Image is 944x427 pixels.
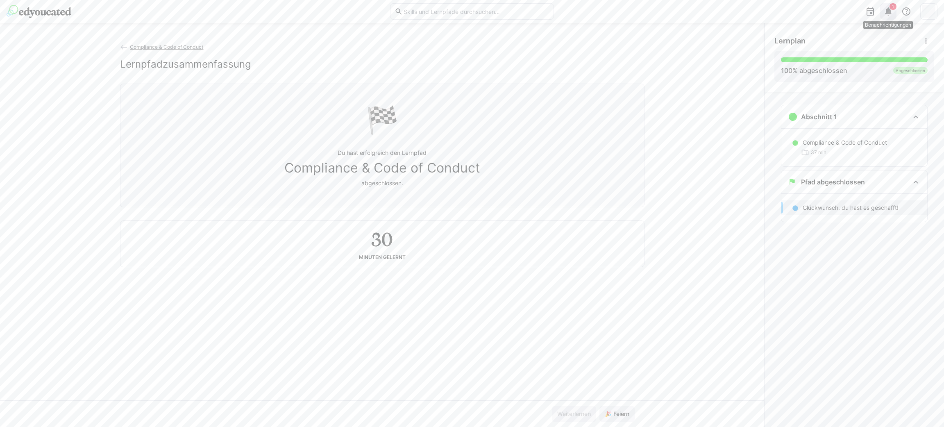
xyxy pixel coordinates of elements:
h2: Lernpfadzusammenfassung [120,58,251,70]
button: Weiterlernen [552,406,596,422]
span: Lernplan [774,36,806,45]
h3: Pfad abgeschlossen [801,178,865,186]
span: Compliance & Code of Conduct [130,44,203,50]
h3: Abschnitt 1 [801,113,837,121]
p: Compliance & Code of Conduct [803,139,887,147]
div: 🏁 [366,104,399,136]
div: Abgeschlossen [893,67,928,74]
span: 1 [892,4,894,9]
span: Compliance & Code of Conduct [284,160,480,176]
span: 🎉 Feiern [604,410,631,418]
div: % abgeschlossen [781,66,847,75]
p: Du hast erfolgreich den Lernpfad abgeschlossen. [284,149,480,187]
p: Glückwunsch, du hast es geschafft! [803,204,899,212]
div: Benachrichtigungen [863,21,913,29]
h2: 30 [371,227,393,251]
a: Compliance & Code of Conduct [120,44,204,50]
span: Weiterlernen [556,410,592,418]
input: Skills und Lernpfade durchsuchen… [403,8,549,15]
button: 🎉 Feiern [599,406,635,422]
span: 100 [781,66,792,75]
div: Minuten gelernt [359,254,406,260]
span: 37 min [811,149,826,156]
